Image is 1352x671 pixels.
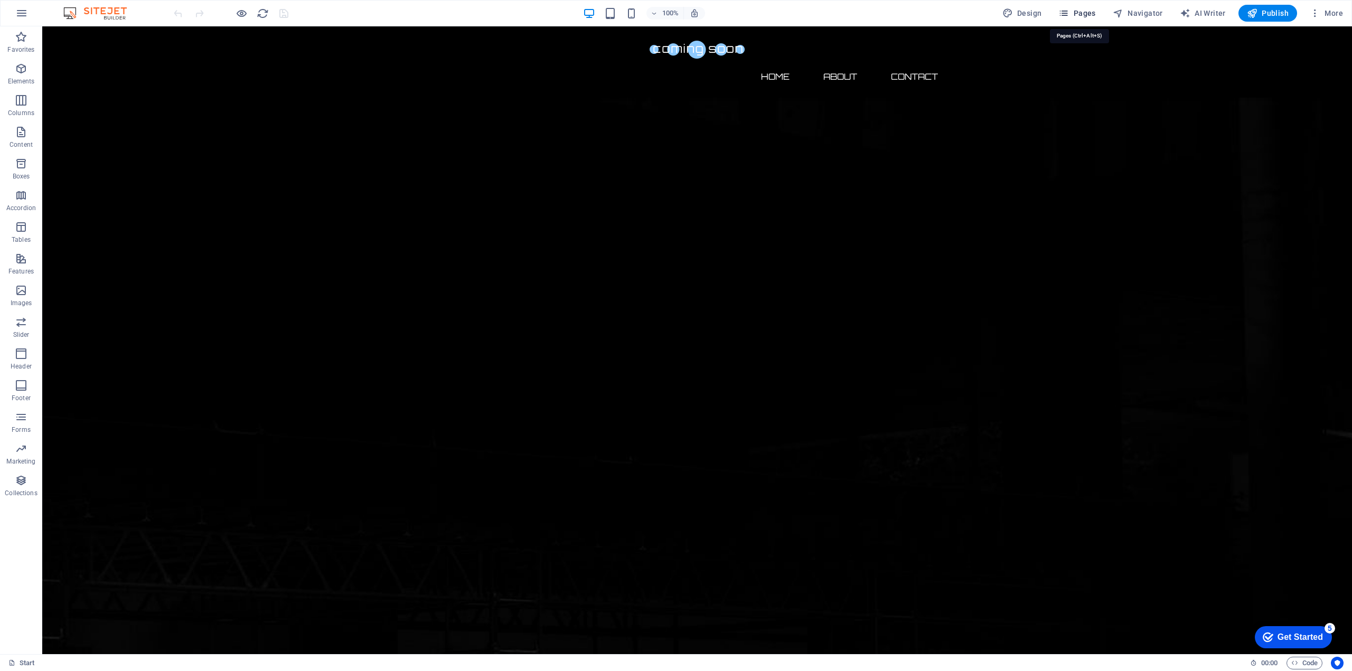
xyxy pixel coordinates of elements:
span: Publish [1247,8,1289,18]
span: Design [1002,8,1042,18]
p: Images [11,299,32,307]
span: More [1310,8,1343,18]
span: AI Writer [1180,8,1226,18]
p: Accordion [6,204,36,212]
h6: Session time [1250,657,1278,669]
button: reload [256,7,269,20]
div: Design (Ctrl+Alt+Y) [998,5,1046,22]
p: Columns [8,109,34,117]
button: 100% [646,7,684,20]
p: Header [11,362,32,371]
h6: 100% [662,7,679,20]
i: Reload page [257,7,269,20]
p: Elements [8,77,35,86]
button: Design [998,5,1046,22]
p: Forms [12,426,31,434]
span: : [1269,659,1270,667]
span: Code [1291,657,1318,669]
i: On resize automatically adjust zoom level to fit chosen device. [690,8,699,18]
p: Content [10,140,33,149]
button: Publish [1238,5,1297,22]
div: Get Started [31,12,77,21]
button: AI Writer [1176,5,1230,22]
p: Features [8,267,34,276]
button: Usercentrics [1331,657,1344,669]
p: Favorites [7,45,34,54]
span: 00 00 [1261,657,1278,669]
p: Collections [5,489,37,497]
div: 5 [78,2,89,13]
img: Editor Logo [61,7,140,20]
button: Navigator [1109,5,1167,22]
p: Footer [12,394,31,402]
p: Marketing [6,457,35,466]
p: Slider [13,330,30,339]
button: Pages [1054,5,1100,22]
button: Code [1287,657,1322,669]
button: Click here to leave preview mode and continue editing [235,7,248,20]
a: Click to cancel selection. Double-click to open Pages [8,657,35,669]
p: Tables [12,235,31,244]
span: Pages [1058,8,1095,18]
button: More [1306,5,1347,22]
div: Get Started 5 items remaining, 0% complete [8,5,86,27]
span: Navigator [1113,8,1163,18]
p: Boxes [13,172,30,181]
